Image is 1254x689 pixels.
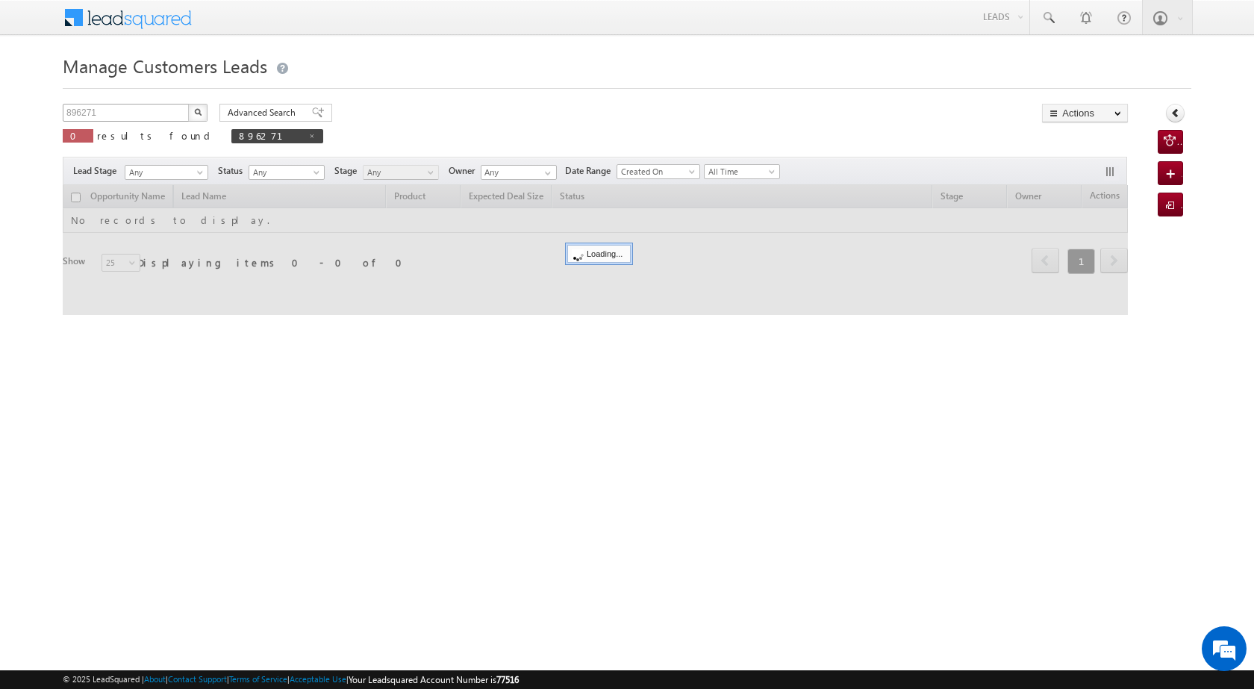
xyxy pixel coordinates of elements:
[228,106,300,119] span: Advanced Search
[334,164,363,178] span: Stage
[617,165,695,178] span: Created On
[565,164,617,178] span: Date Range
[249,166,320,179] span: Any
[70,129,86,142] span: 0
[97,129,216,142] span: results found
[617,164,700,179] a: Created On
[229,674,287,684] a: Terms of Service
[63,673,519,687] span: © 2025 LeadSquared | | | | |
[63,54,267,78] span: Manage Customers Leads
[290,674,346,684] a: Acceptable Use
[481,165,557,180] input: Type to Search
[194,108,202,116] img: Search
[364,166,434,179] span: Any
[537,166,555,181] a: Show All Items
[349,674,519,685] span: Your Leadsquared Account Number is
[363,165,439,180] a: Any
[567,245,631,263] div: Loading...
[449,164,481,178] span: Owner
[239,129,301,142] span: 896271
[249,165,325,180] a: Any
[705,165,776,178] span: All Time
[1042,104,1128,122] button: Actions
[218,164,249,178] span: Status
[125,166,203,179] span: Any
[144,674,166,684] a: About
[73,164,122,178] span: Lead Stage
[125,165,208,180] a: Any
[168,674,227,684] a: Contact Support
[704,164,780,179] a: All Time
[496,674,519,685] span: 77516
